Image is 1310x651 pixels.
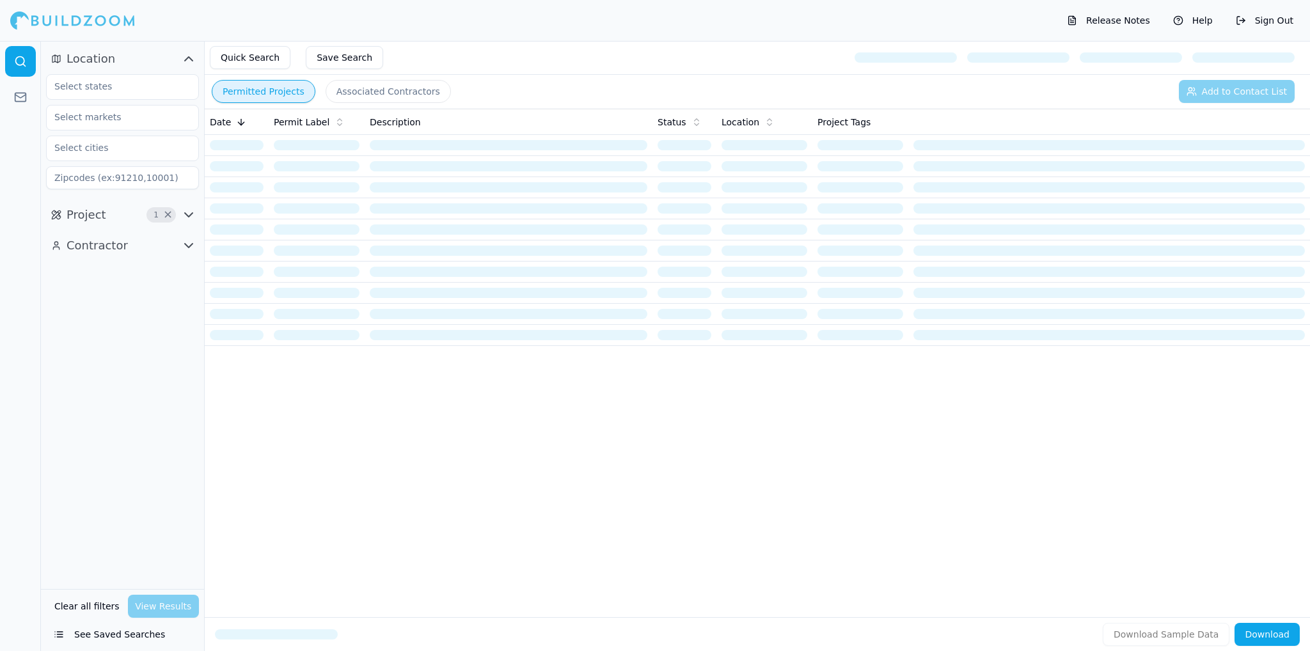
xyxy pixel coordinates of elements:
[1167,10,1219,31] button: Help
[210,116,231,129] span: Date
[210,46,290,69] button: Quick Search
[46,235,199,256] button: Contractor
[51,595,123,618] button: Clear all filters
[46,623,199,646] button: See Saved Searches
[306,46,383,69] button: Save Search
[658,116,686,129] span: Status
[46,205,199,225] button: Project1Clear Project filters
[370,116,421,129] span: Description
[46,49,199,69] button: Location
[47,136,182,159] input: Select cities
[274,116,329,129] span: Permit Label
[817,116,871,129] span: Project Tags
[326,80,451,103] button: Associated Contractors
[46,166,199,189] input: Zipcodes (ex:91210,10001)
[1235,623,1300,646] button: Download
[47,75,182,98] input: Select states
[67,237,128,255] span: Contractor
[722,116,759,129] span: Location
[163,212,173,218] span: Clear Project filters
[1061,10,1156,31] button: Release Notes
[150,208,162,221] span: 1
[212,80,315,103] button: Permitted Projects
[1229,10,1300,31] button: Sign Out
[47,106,182,129] input: Select markets
[67,206,106,224] span: Project
[67,50,115,68] span: Location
